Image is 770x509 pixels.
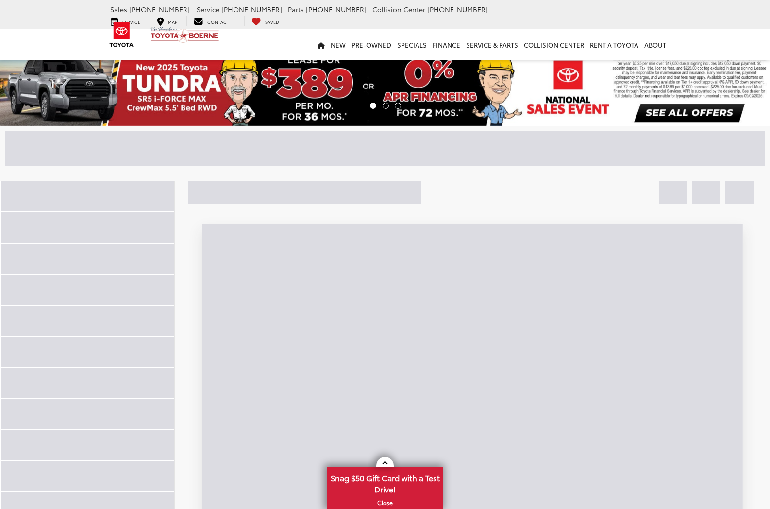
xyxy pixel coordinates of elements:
[587,29,641,60] a: Rent a Toyota
[288,4,304,14] span: Parts
[129,4,190,14] span: [PHONE_NUMBER]
[221,4,282,14] span: [PHONE_NUMBER]
[244,16,286,26] a: My Saved Vehicles
[328,468,442,497] span: Snag $50 Gift Card with a Test Drive!
[394,29,430,60] a: Specials
[110,4,127,14] span: Sales
[521,29,587,60] a: Collision Center
[186,16,236,26] a: Contact
[430,29,463,60] a: Finance
[150,16,184,26] a: Map
[197,4,219,14] span: Service
[463,29,521,60] a: Service & Parts: Opens in a new tab
[315,29,328,60] a: Home
[328,29,349,60] a: New
[306,4,367,14] span: [PHONE_NUMBER]
[265,18,279,25] span: Saved
[372,4,425,14] span: Collision Center
[103,19,140,51] img: Toyota
[427,4,488,14] span: [PHONE_NUMBER]
[150,26,219,43] img: Vic Vaughan Toyota of Boerne
[349,29,394,60] a: Pre-Owned
[103,16,148,26] a: Service
[641,29,669,60] a: About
